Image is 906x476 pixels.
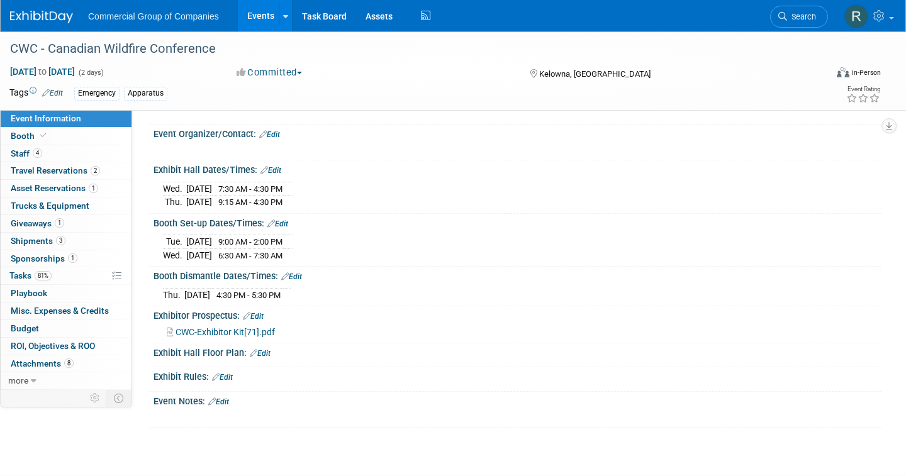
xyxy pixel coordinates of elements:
span: (2 days) [77,69,104,77]
div: Event Rating [846,86,880,92]
div: Event Organizer/Contact: [154,125,881,141]
span: 7:30 AM - 4:30 PM [218,184,282,194]
a: Asset Reservations1 [1,180,131,197]
a: Staff4 [1,145,131,162]
a: Travel Reservations2 [1,162,131,179]
span: ROI, Objectives & ROO [11,341,95,351]
div: Emergency [74,87,120,100]
span: 9:15 AM - 4:30 PM [218,197,282,207]
a: Edit [250,349,271,358]
div: Booth Set-up Dates/Times: [154,214,881,230]
a: Edit [208,397,229,406]
span: Commercial Group of Companies [88,11,219,21]
td: Tue. [163,235,186,249]
span: Staff [11,148,42,158]
span: CWC-Exhibitor Kit[71].pdf [176,327,275,337]
td: Wed. [163,182,186,196]
span: 81% [35,271,52,280]
span: 1 [55,218,64,228]
a: Edit [212,373,233,382]
a: Edit [267,219,288,228]
span: Travel Reservations [11,165,100,175]
div: Exhibit Rules: [154,367,881,384]
span: Search [787,12,816,21]
a: Playbook [1,285,131,302]
span: Booth [11,131,49,141]
span: Sponsorships [11,253,77,263]
div: Apparatus [124,87,167,100]
span: Shipments [11,236,65,246]
td: [DATE] [184,288,210,301]
button: Committed [232,66,307,79]
div: Exhibit Hall Dates/Times: [154,160,881,177]
div: CWC - Canadian Wildfire Conference [6,38,807,60]
img: ExhibitDay [10,11,73,23]
a: more [1,372,131,389]
a: ROI, Objectives & ROO [1,338,131,355]
span: Playbook [11,288,47,298]
td: Thu. [163,288,184,301]
a: Shipments3 [1,233,131,250]
span: Misc. Expenses & Credits [11,306,109,316]
div: Booth Dismantle Dates/Times: [154,267,881,283]
span: 2 [91,166,100,175]
a: Edit [42,89,63,97]
span: 6:30 AM - 7:30 AM [218,251,282,260]
a: Giveaways1 [1,215,131,232]
td: Wed. [163,248,186,262]
span: more [8,375,28,385]
span: 1 [68,253,77,263]
td: Toggle Event Tabs [106,390,132,406]
a: Event Information [1,110,131,127]
span: Trucks & Equipment [11,201,89,211]
span: 4:30 PM - 5:30 PM [216,291,281,300]
a: Edit [260,166,281,175]
span: 1 [89,184,98,193]
a: Edit [281,272,302,281]
span: 3 [56,236,65,245]
div: Event Format [751,65,881,84]
a: Misc. Expenses & Credits [1,302,131,319]
a: Search [770,6,828,28]
div: Exhibit Hall Floor Plan: [154,343,881,360]
span: Asset Reservations [11,183,98,193]
a: Attachments8 [1,355,131,372]
a: Booth [1,128,131,145]
span: Kelowna, [GEOGRAPHIC_DATA] [539,69,651,79]
a: Tasks81% [1,267,131,284]
a: Edit [243,312,264,321]
span: 9:00 AM - 2:00 PM [218,237,282,246]
a: Budget [1,320,131,337]
img: Format-Inperson.png [837,67,849,77]
td: [DATE] [186,196,212,209]
div: Exhibitor Prospectus: [154,306,881,323]
td: Personalize Event Tab Strip [84,390,106,406]
div: In-Person [851,68,881,77]
span: 4 [33,148,42,158]
span: [DATE] [DATE] [9,66,75,77]
a: CWC-Exhibitor Kit[71].pdf [167,327,275,337]
img: Rod Leland [844,4,868,28]
i: Booth reservation complete [40,132,47,139]
td: [DATE] [186,235,212,249]
div: Event Notes: [154,392,881,408]
td: Thu. [163,196,186,209]
span: Attachments [11,358,74,368]
a: Sponsorships1 [1,250,131,267]
span: Giveaways [11,218,64,228]
span: Budget [11,323,39,333]
td: Tags [9,86,63,101]
td: [DATE] [186,182,212,196]
span: to [36,67,48,77]
td: [DATE] [186,248,212,262]
a: Edit [259,130,280,139]
span: Tasks [9,270,52,280]
span: 8 [64,358,74,368]
span: Event Information [11,113,81,123]
a: Trucks & Equipment [1,197,131,214]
